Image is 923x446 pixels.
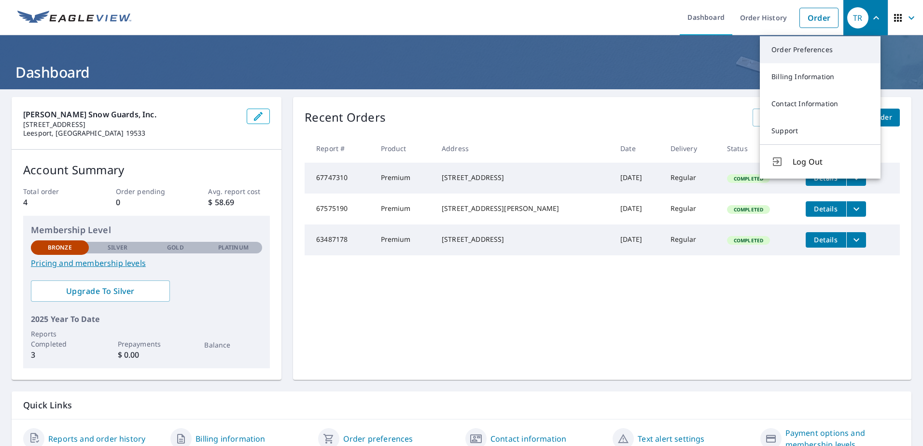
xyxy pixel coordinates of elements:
td: [DATE] [613,163,662,194]
p: Reports Completed [31,329,89,349]
p: Order pending [116,186,178,196]
p: 2025 Year To Date [31,313,262,325]
a: Contact Information [760,90,881,117]
span: Completed [728,237,769,244]
p: Platinum [218,243,249,252]
span: Upgrade To Silver [39,286,162,296]
th: Report # [305,134,373,163]
p: Leesport, [GEOGRAPHIC_DATA] 19533 [23,129,239,138]
th: Status [719,134,798,163]
span: Completed [728,175,769,182]
a: Contact information [490,433,566,445]
span: Details [811,204,840,213]
th: Delivery [663,134,719,163]
a: Support [760,117,881,144]
a: Billing information [196,433,265,445]
a: Pricing and membership levels [31,257,262,269]
td: Premium [373,194,434,224]
td: Regular [663,194,719,224]
p: Silver [108,243,128,252]
button: filesDropdownBtn-63487178 [846,232,866,248]
a: Upgrade To Silver [31,280,170,302]
p: $ 58.69 [208,196,270,208]
td: 67747310 [305,163,373,194]
th: Address [434,134,613,163]
span: Details [811,235,840,244]
a: Billing Information [760,63,881,90]
td: 67575190 [305,194,373,224]
p: $ 0.00 [118,349,176,361]
button: detailsBtn-67575190 [806,201,846,217]
h1: Dashboard [12,62,911,82]
p: [PERSON_NAME] Snow Guards, Inc. [23,109,239,120]
span: Log Out [793,156,869,167]
a: Text alert settings [638,433,704,445]
td: 63487178 [305,224,373,255]
button: Log Out [760,144,881,179]
p: Total order [23,186,85,196]
td: [DATE] [613,194,662,224]
th: Product [373,134,434,163]
div: [STREET_ADDRESS] [442,173,605,182]
a: Order [799,8,839,28]
p: Recent Orders [305,109,386,126]
p: Balance [204,340,262,350]
th: Date [613,134,662,163]
img: EV Logo [17,11,131,25]
td: Premium [373,163,434,194]
p: 0 [116,196,178,208]
td: [DATE] [613,224,662,255]
p: Bronze [48,243,72,252]
p: Quick Links [23,399,900,411]
p: 4 [23,196,85,208]
a: View All Orders [753,109,821,126]
div: TR [847,7,868,28]
p: Prepayments [118,339,176,349]
a: Order Preferences [760,36,881,63]
p: Account Summary [23,161,270,179]
a: Reports and order history [48,433,145,445]
button: detailsBtn-63487178 [806,232,846,248]
span: Completed [728,206,769,213]
div: [STREET_ADDRESS] [442,235,605,244]
p: 3 [31,349,89,361]
div: [STREET_ADDRESS][PERSON_NAME] [442,204,605,213]
a: Order preferences [343,433,413,445]
button: filesDropdownBtn-67575190 [846,201,866,217]
p: [STREET_ADDRESS] [23,120,239,129]
p: Avg. report cost [208,186,270,196]
p: Membership Level [31,223,262,237]
td: Regular [663,163,719,194]
td: Regular [663,224,719,255]
p: Gold [167,243,183,252]
td: Premium [373,224,434,255]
